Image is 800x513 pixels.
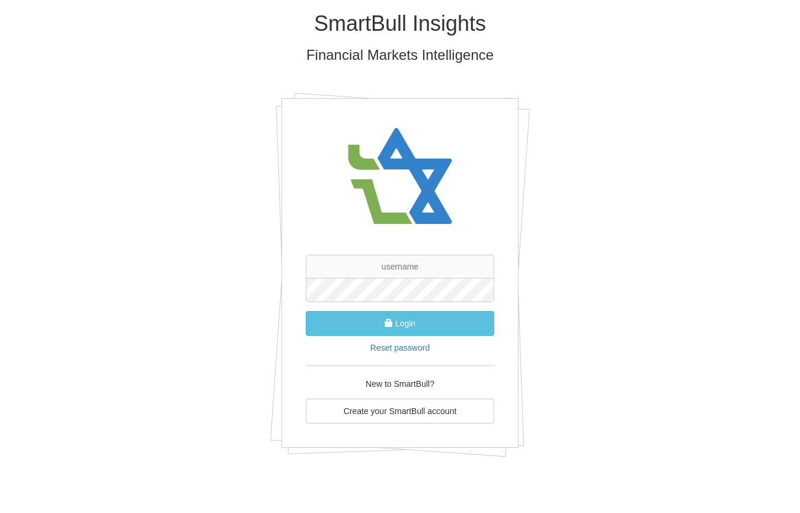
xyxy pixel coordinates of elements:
[306,311,494,336] button: Login
[370,343,430,352] a: Reset password
[341,117,459,237] img: avatar
[306,255,494,278] input: username
[366,379,434,389] span: New to SmartBull?
[53,12,747,36] h1: SmartBull Insights
[53,47,747,63] h3: Financial Markets Intelligence
[306,399,494,424] a: Create your SmartBull account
